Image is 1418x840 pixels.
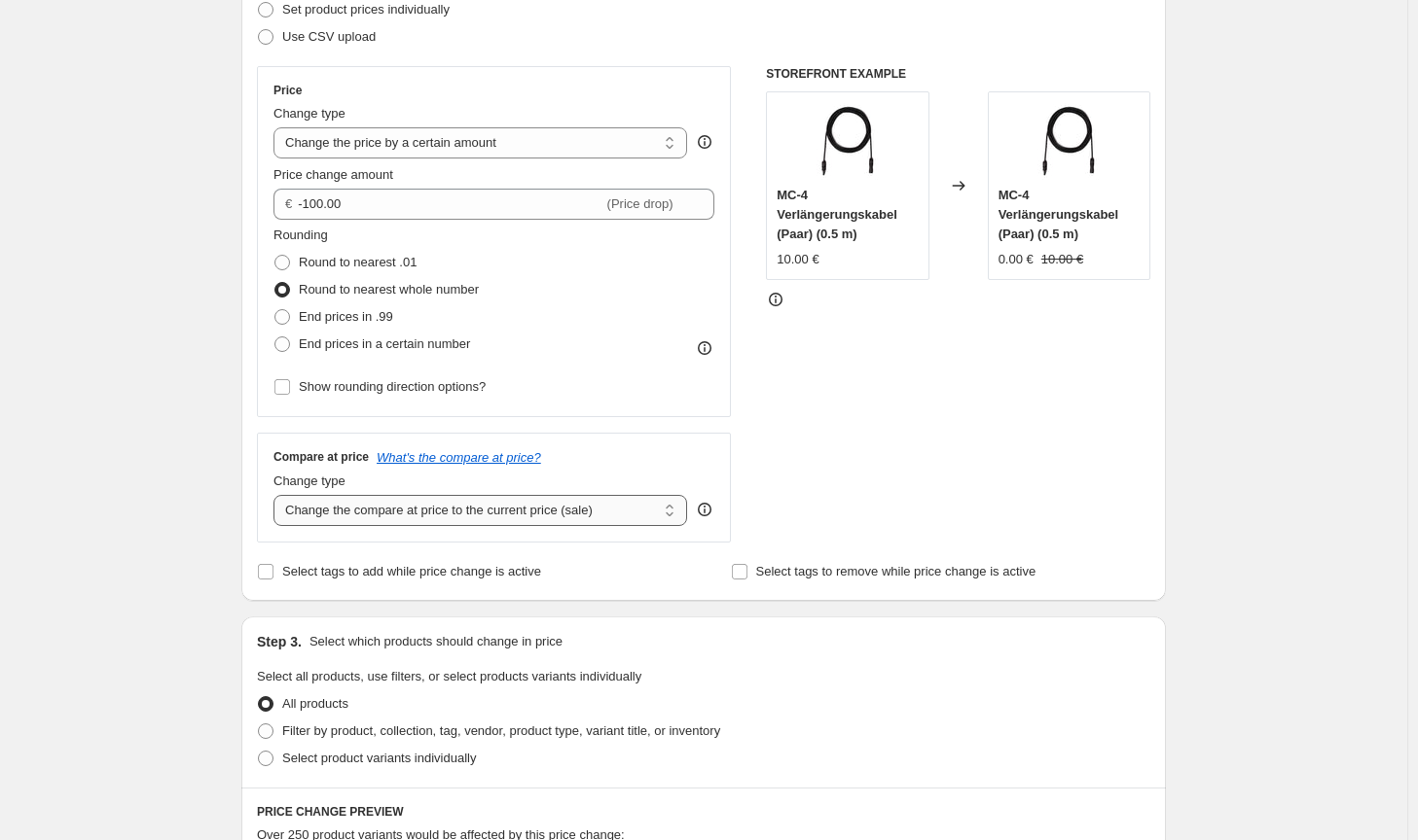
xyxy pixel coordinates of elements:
[273,473,345,488] span: Change type
[299,379,486,394] span: Show rounding direction options?
[285,196,292,211] span: €
[282,29,376,44] span: Use CSV upload
[999,188,1119,241] span: MC-4 Verlängerungskabel (Paar) (0.5 m)
[809,102,887,180] img: kabel.3_1_80x.webp
[299,336,470,351] span: End prices in a certain number
[273,227,328,242] span: Rounding
[282,751,476,765] span: Select product variants individually
[282,696,348,711] span: All products
[377,450,541,465] button: What's the compare at price?
[299,309,393,324] span: End prices in .99
[1030,102,1108,180] img: kabel.3_1_80x.webp
[298,189,602,220] input: -10.00
[282,2,450,17] span: Set product prices individually
[273,167,393,182] span: Price change amount
[695,132,714,152] div: help
[1041,250,1083,269] strike: 10.00 €
[299,282,479,297] span: Round to nearest whole number
[282,564,541,578] span: Select tags to add while price change is active
[257,804,1150,820] h6: PRICE CHANGE PREVIEW
[999,250,1034,269] div: 0.00 €
[766,66,1150,82] h6: STOREFRONT EXAMPLE
[309,632,563,651] p: Select which products should change in price
[607,196,673,211] span: (Price drop)
[756,564,1036,578] span: Select tags to remove while price change is active
[282,723,720,738] span: Filter by product, collection, tag, vendor, product type, variant title, or inventory
[299,255,417,269] span: Round to nearest .01
[777,250,818,269] div: 10.00 €
[257,669,641,683] span: Select all products, use filters, or select products variants individually
[273,106,345,121] span: Change type
[777,188,897,241] span: MC-4 Verlängerungskabel (Paar) (0.5 m)
[273,449,369,465] h3: Compare at price
[695,500,714,519] div: help
[257,632,302,651] h2: Step 3.
[273,83,302,98] h3: Price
